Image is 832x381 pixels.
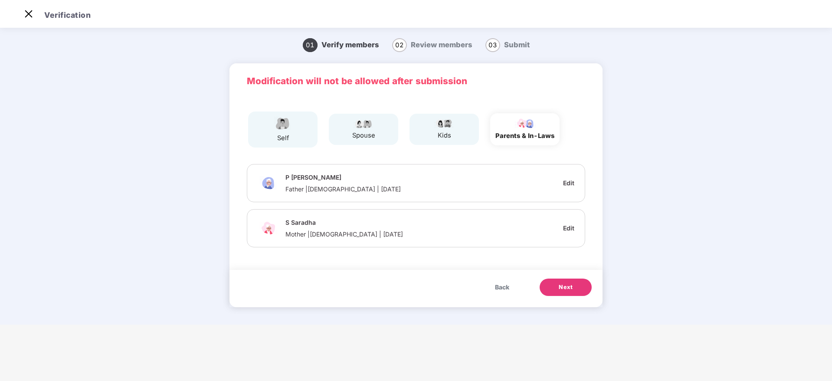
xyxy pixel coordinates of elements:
span: Verify members [321,40,379,49]
span: 01 [303,38,318,52]
button: Back [486,279,518,296]
span: [DEMOGRAPHIC_DATA] | [308,185,381,193]
div: self [272,133,294,143]
img: svg+xml;base64,PHN2ZyBpZD0iRmF0aGVyX2ljb24iIHhtbG5zPSJodHRwOi8vd3d3LnczLm9yZy8yMDAwL3N2ZyIgeG1sbn... [258,174,279,192]
div: S Saradha [285,218,403,227]
span: 03 [485,38,500,52]
span: 02 [392,38,407,52]
div: Edit [563,179,574,187]
div: Parents & In-laws [495,131,554,141]
img: svg+xml;base64,PHN2ZyB4bWxucz0iaHR0cDovL3d3dy53My5vcmcvMjAwMC9zdmciIHdpZHRoPSI5Ny44OTciIGhlaWdodD... [353,118,374,128]
span: Next [559,283,573,292]
img: svg+xml;base64,PHN2ZyB4bWxucz0iaHR0cDovL3d3dy53My5vcmcvMjAwMC9zdmciIHdpZHRoPSI3OS4wMzciIGhlaWdodD... [433,118,455,128]
span: [DATE] [381,185,401,193]
p: Modification will not be allowed after submission [247,74,585,89]
span: Back [495,282,509,292]
div: spouse [352,131,375,141]
span: Submit [504,40,530,49]
span: Review members [411,40,472,49]
img: svg+xml;base64,PHN2ZyB3aWR0aD0iOTUiIGhlaWdodD0iNDkiIHZpZXdCb3g9IjAgMCA5NSA0OSIgZmlsbD0ibm9uZSIgeG... [514,118,536,129]
span: Mother | [285,230,310,238]
img: svg+xml;base64,PHN2ZyB4bWxucz0iaHR0cDovL3d3dy53My5vcmcvMjAwMC9zdmciIHdpZHRoPSI1NCIgaGVpZ2h0PSIzOC... [258,220,279,237]
div: Edit [563,224,574,232]
span: Father | [285,185,308,193]
div: P [PERSON_NAME] [285,173,401,181]
span: [DATE] [383,230,403,238]
div: kids [433,131,455,141]
span: [DEMOGRAPHIC_DATA] | [310,230,383,238]
button: Next [540,279,592,296]
img: svg+xml;base64,PHN2ZyBpZD0iRW1wbG95ZWVfbWFsZSIgeG1sbnM9Imh0dHA6Ly93d3cudzMub3JnLzIwMDAvc3ZnIiB3aW... [272,116,294,131]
